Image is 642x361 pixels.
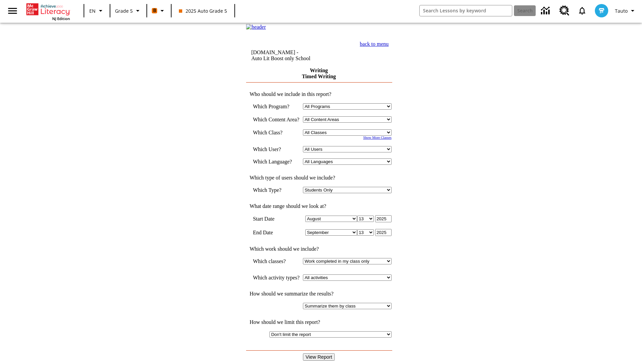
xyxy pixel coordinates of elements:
td: What date range should we look at? [246,203,392,209]
td: [DOMAIN_NAME] - [251,49,336,62]
a: Data Center [537,2,555,20]
button: Profile/Settings [612,5,639,17]
img: header [246,24,266,30]
td: Which classes? [253,258,300,264]
button: Language: EN, Select a language [86,5,108,17]
nobr: Auto Lit Boost only School [251,55,310,61]
td: Which Language? [253,158,300,165]
td: Which Program? [253,103,300,110]
span: EN [89,7,96,14]
input: View Report [303,353,335,361]
button: Select a new avatar [591,2,612,19]
td: Which activity types? [253,274,300,281]
td: Which type of users should we include? [246,175,392,181]
td: Who should we include in this report? [246,91,392,97]
nobr: Which Content Area? [253,117,299,122]
a: Show More Classes [363,136,392,139]
span: Tauto [615,7,628,14]
span: Grade 5 [115,7,133,14]
a: back to menu [360,41,389,47]
button: Open side menu [3,1,22,21]
td: Start Date [253,215,300,222]
td: Which User? [253,146,300,152]
td: End Date [253,229,300,236]
span: B [153,6,156,15]
button: Boost Class color is orange. Change class color [149,5,169,17]
a: Writing Timed Writing [302,68,336,79]
td: Which Type? [253,187,300,193]
span: 2025 Auto Grade 5 [179,7,227,14]
td: Which Class? [253,129,300,136]
a: Resource Center, Will open in new tab [555,2,573,20]
td: How should we limit this report? [246,319,392,325]
span: NJ Edition [52,16,70,21]
td: Which work should we include? [246,246,392,252]
a: Notifications [573,2,591,19]
img: avatar image [595,4,608,17]
button: Grade: Grade 5, Select a grade [112,5,144,17]
input: search field [420,5,512,16]
div: Home [26,2,70,21]
td: How should we summarize the results? [246,291,392,297]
